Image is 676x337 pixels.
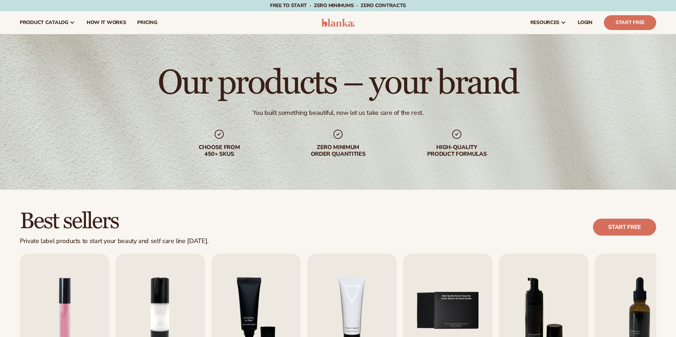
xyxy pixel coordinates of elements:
[20,209,209,233] h2: Best sellers
[137,20,157,25] span: pricing
[270,2,406,9] span: Free to start · ZERO minimums · ZERO contracts
[293,144,383,158] div: Zero minimum order quantities
[525,11,572,34] a: resources
[604,15,656,30] a: Start Free
[412,144,502,158] div: High-quality product formulas
[14,11,81,34] a: product catalog
[578,20,593,25] span: LOGIN
[20,237,209,245] div: Private label products to start your beauty and self care line [DATE].
[81,11,132,34] a: How It Works
[321,18,355,27] img: logo
[132,11,163,34] a: pricing
[530,20,559,25] span: resources
[572,11,598,34] a: LOGIN
[593,219,656,236] a: Start free
[20,20,68,25] span: product catalog
[158,66,518,100] h1: Our products – your brand
[174,144,264,158] div: Choose from 450+ Skus
[87,20,126,25] span: How It Works
[253,109,424,117] div: You built something beautiful, now let us take care of the rest.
